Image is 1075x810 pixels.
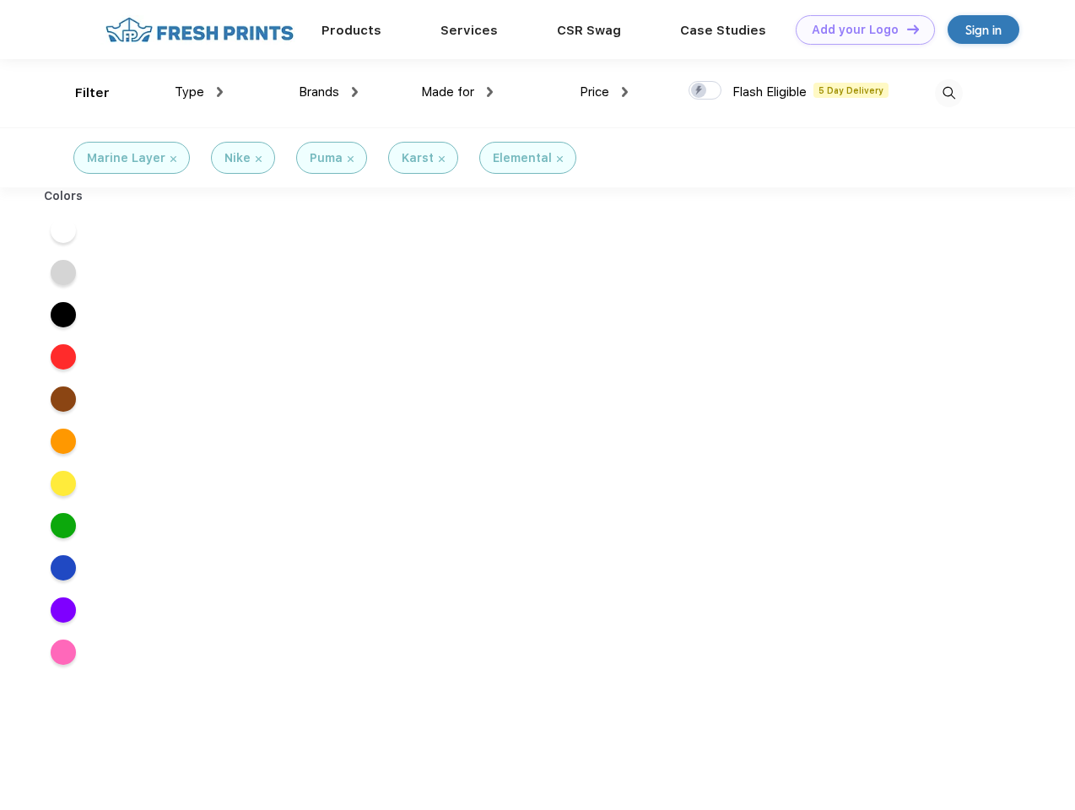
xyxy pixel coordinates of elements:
[580,84,609,100] span: Price
[75,84,110,103] div: Filter
[440,23,498,38] a: Services
[487,87,493,97] img: dropdown.png
[402,149,434,167] div: Karst
[310,149,343,167] div: Puma
[87,149,165,167] div: Marine Layer
[299,84,339,100] span: Brands
[812,23,899,37] div: Add your Logo
[439,156,445,162] img: filter_cancel.svg
[100,15,299,45] img: fo%20logo%202.webp
[935,79,963,107] img: desktop_search.svg
[732,84,807,100] span: Flash Eligible
[256,156,262,162] img: filter_cancel.svg
[321,23,381,38] a: Products
[170,156,176,162] img: filter_cancel.svg
[31,187,96,205] div: Colors
[907,24,919,34] img: DT
[557,23,621,38] a: CSR Swag
[352,87,358,97] img: dropdown.png
[348,156,354,162] img: filter_cancel.svg
[813,83,889,98] span: 5 Day Delivery
[224,149,251,167] div: Nike
[175,84,204,100] span: Type
[217,87,223,97] img: dropdown.png
[965,20,1002,40] div: Sign in
[622,87,628,97] img: dropdown.png
[557,156,563,162] img: filter_cancel.svg
[948,15,1019,44] a: Sign in
[421,84,474,100] span: Made for
[493,149,552,167] div: Elemental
